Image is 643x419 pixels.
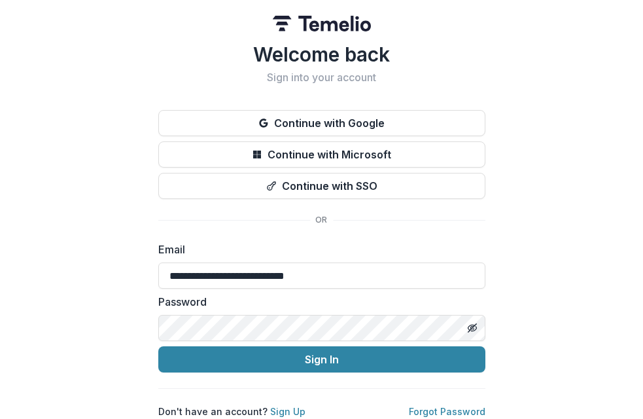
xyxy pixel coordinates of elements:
a: Sign Up [270,406,305,417]
p: Don't have an account? [158,405,305,418]
button: Continue with Microsoft [158,141,485,168]
img: Temelio [273,16,371,31]
button: Continue with SSO [158,173,485,199]
h1: Welcome back [158,43,485,66]
h2: Sign into your account [158,71,485,84]
label: Password [158,294,478,310]
button: Toggle password visibility [462,318,483,338]
a: Forgot Password [409,406,485,417]
label: Email [158,242,478,257]
button: Sign In [158,346,485,373]
button: Continue with Google [158,110,485,136]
